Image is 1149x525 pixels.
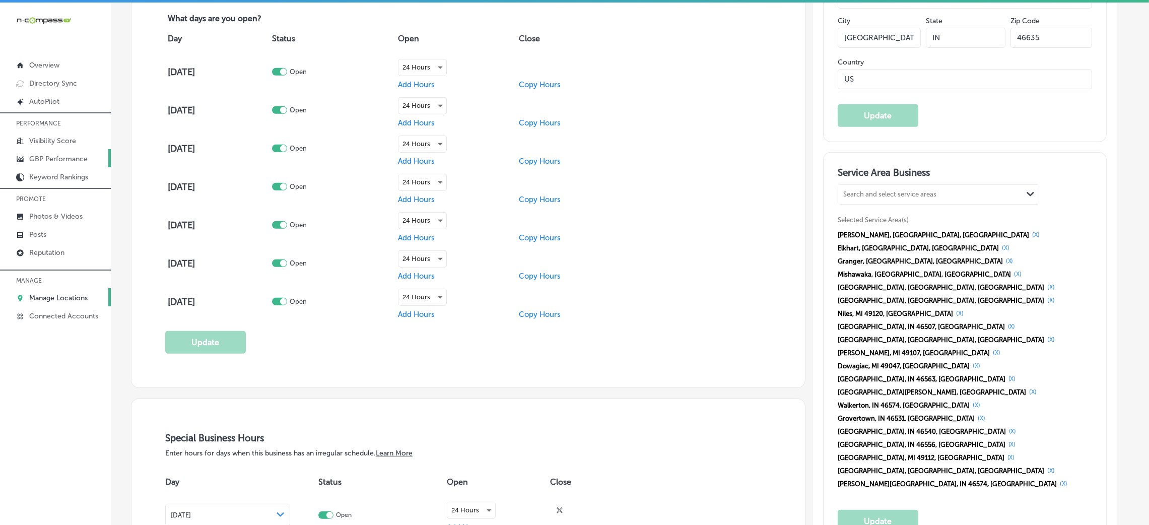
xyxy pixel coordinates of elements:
span: [DATE] [171,511,191,519]
span: Elkhart, [GEOGRAPHIC_DATA], [GEOGRAPHIC_DATA] [838,244,999,252]
button: Update [838,104,918,127]
button: (X) [1005,375,1019,383]
label: Country [838,58,1092,67]
span: Mishawaka, [GEOGRAPHIC_DATA], [GEOGRAPHIC_DATA] [838,271,1011,278]
th: Status [318,468,447,496]
h4: [DATE] [168,181,269,192]
p: Open [290,145,307,152]
span: [GEOGRAPHIC_DATA], IN 46540, [GEOGRAPHIC_DATA] [838,428,1006,435]
div: 24 Hours [398,136,446,152]
span: [GEOGRAPHIC_DATA], [GEOGRAPHIC_DATA], [GEOGRAPHIC_DATA] [838,284,1045,291]
span: Copy Hours [519,80,561,89]
span: Copy Hours [519,310,561,319]
button: (X) [1011,270,1025,278]
span: [PERSON_NAME], [GEOGRAPHIC_DATA], [GEOGRAPHIC_DATA] [838,231,1030,239]
p: GBP Performance [29,155,88,163]
span: [GEOGRAPHIC_DATA], IN 46507, [GEOGRAPHIC_DATA] [838,323,1005,331]
span: [GEOGRAPHIC_DATA], [GEOGRAPHIC_DATA], [GEOGRAPHIC_DATA] [838,297,1045,304]
label: State [926,17,942,25]
p: Visibility Score [29,137,76,145]
img: 660ab0bf-5cc7-4cb8-ba1c-48b5ae0f18e60NCTV_CLogo_TV_Black_-500x88.png [16,16,72,25]
input: Country [838,69,1092,89]
button: (X) [1004,453,1018,462]
button: (X) [970,401,983,409]
p: Reputation [29,248,64,257]
p: Open [290,106,307,114]
button: (X) [953,309,967,317]
p: Open [336,511,352,519]
p: Enter hours for days when this business has an irregular schedule. [165,449,771,457]
button: (X) [1005,440,1019,448]
button: (X) [1006,427,1020,435]
button: (X) [1045,283,1058,291]
p: What days are you open? [165,14,333,25]
div: 24 Hours [398,174,446,190]
span: Walkerton, IN 46574, [GEOGRAPHIC_DATA] [838,402,970,409]
p: AutoPilot [29,97,59,106]
th: Day [165,468,318,496]
span: [PERSON_NAME], MI 49107, [GEOGRAPHIC_DATA] [838,349,990,357]
p: Posts [29,230,46,239]
th: Open [395,25,516,53]
h4: [DATE] [168,220,269,231]
span: Niles, MI 49120, [GEOGRAPHIC_DATA] [838,310,953,317]
th: Day [165,25,269,53]
button: (X) [1027,388,1040,396]
button: (X) [970,362,983,370]
button: Update [165,331,246,354]
button: (X) [1030,231,1043,239]
button: (X) [999,244,1012,252]
span: Add Hours [398,157,435,166]
span: Granger, [GEOGRAPHIC_DATA], [GEOGRAPHIC_DATA] [838,257,1003,265]
p: Keyword Rankings [29,173,88,181]
p: Overview [29,61,59,70]
h3: Service Area Business [838,167,1092,182]
p: Connected Accounts [29,312,98,320]
p: Open [290,259,307,267]
input: City [838,28,921,48]
a: Learn More [376,449,413,457]
span: Copy Hours [519,272,561,281]
button: (X) [990,349,1003,357]
p: Open [290,221,307,229]
div: 24 Hours [398,289,446,305]
button: (X) [975,414,988,422]
h4: [DATE] [168,67,269,78]
button: (X) [1045,467,1058,475]
span: Copy Hours [519,118,561,127]
button: (X) [1003,257,1017,265]
th: Status [269,25,395,53]
h3: Special Business Hours [165,432,771,444]
span: [GEOGRAPHIC_DATA], IN 46563, [GEOGRAPHIC_DATA] [838,375,1005,383]
span: Selected Service Area(s) [838,216,909,224]
p: Directory Sync [29,79,77,88]
span: Add Hours [398,195,435,204]
span: [GEOGRAPHIC_DATA], [GEOGRAPHIC_DATA], [GEOGRAPHIC_DATA] [838,336,1045,344]
span: Copy Hours [519,233,561,242]
th: Close [516,25,620,53]
span: Add Hours [398,118,435,127]
div: 24 Hours [398,98,446,114]
p: Open [290,68,307,76]
span: Copy Hours [519,157,561,166]
span: Add Hours [398,233,435,242]
span: Dowagiac, MI 49047, [GEOGRAPHIC_DATA] [838,362,970,370]
p: Open [290,298,307,305]
span: [GEOGRAPHIC_DATA][PERSON_NAME], [GEOGRAPHIC_DATA] [838,388,1027,396]
p: Photos & Videos [29,212,83,221]
span: Copy Hours [519,195,561,204]
h4: [DATE] [168,296,269,307]
div: Search and select service areas [843,191,936,199]
span: [GEOGRAPHIC_DATA], [GEOGRAPHIC_DATA], [GEOGRAPHIC_DATA] [838,467,1045,475]
div: 24 Hours [398,59,446,76]
span: [GEOGRAPHIC_DATA], IN 46556, [GEOGRAPHIC_DATA] [838,441,1005,448]
div: 24 Hours [398,213,446,229]
button: (X) [1005,322,1019,331]
span: Add Hours [398,80,435,89]
div: 24 Hours [447,502,495,518]
span: [PERSON_NAME][GEOGRAPHIC_DATA], IN 46574, [GEOGRAPHIC_DATA] [838,480,1057,488]
h4: [DATE] [168,143,269,154]
span: Add Hours [398,272,435,281]
input: NY [926,28,1005,48]
p: Open [290,183,307,190]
